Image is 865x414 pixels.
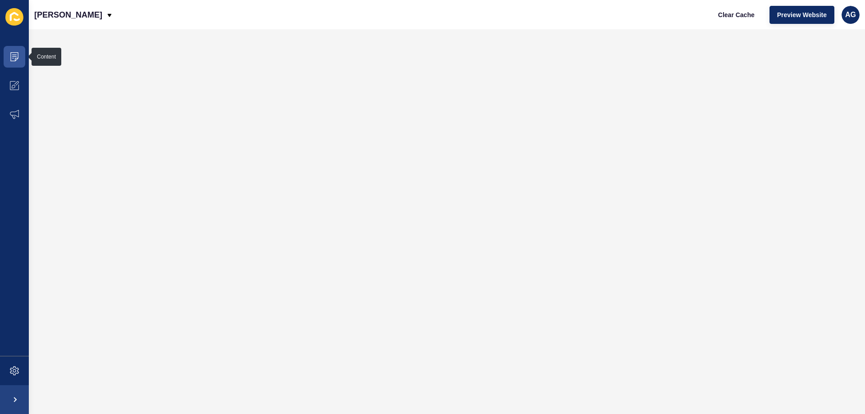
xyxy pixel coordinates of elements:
[777,10,827,19] span: Preview Website
[710,6,762,24] button: Clear Cache
[37,53,56,60] div: Content
[769,6,834,24] button: Preview Website
[718,10,755,19] span: Clear Cache
[34,4,102,26] p: [PERSON_NAME]
[845,10,856,19] span: AG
